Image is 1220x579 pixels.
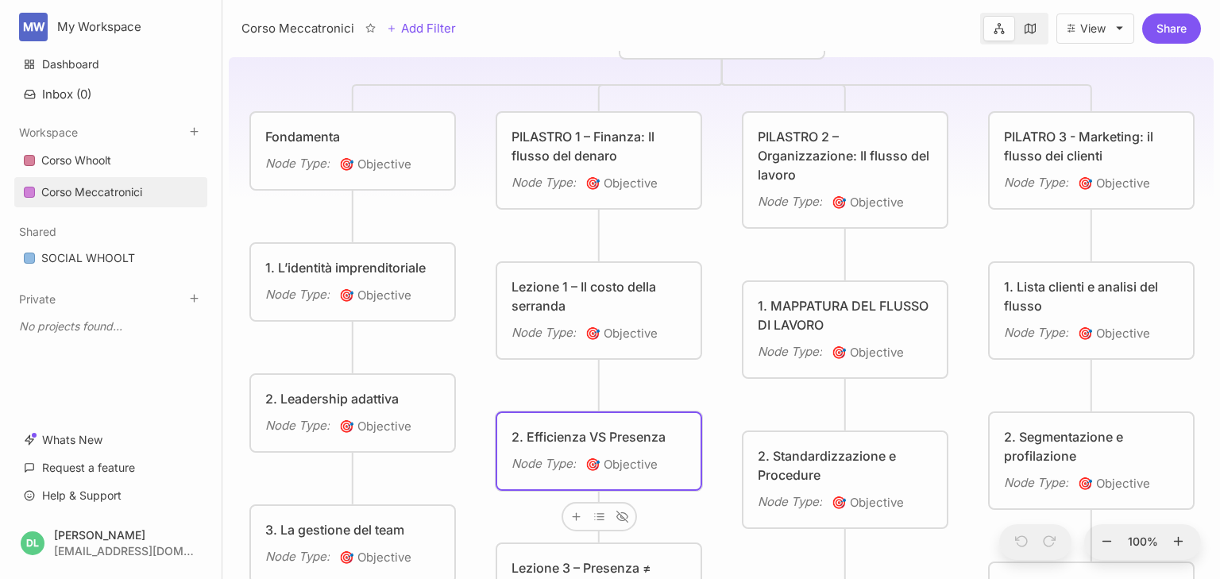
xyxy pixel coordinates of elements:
div: 2. Efficienza VS PresenzaNode Type:🎯Objective [495,411,703,492]
div: 1. MAPPATURA DEL FLUSSO DI LAVORONode Type:🎯Objective [741,280,949,380]
i: 🎯 [339,156,357,172]
button: Workspace [19,125,78,139]
div: Fondamenta [265,127,440,146]
div: 2. Segmentazione e profilazione [1004,427,1179,465]
div: Workspace [14,141,207,214]
div: Shared [14,238,207,280]
span: Objective [1078,174,1150,193]
div: Private [14,307,207,345]
a: Corso Meccatronici [14,177,207,207]
div: Node Type : [512,454,576,473]
span: Objective [339,417,411,436]
div: Node Type : [1004,473,1068,492]
div: Corso Whoolt [14,145,207,176]
i: 🎯 [339,419,357,434]
div: Node Type : [758,492,822,511]
div: Node Type : [265,547,330,566]
div: Node Type : [1004,323,1068,342]
div: Node Type : [512,173,576,192]
div: SOCIAL WHOOLT [14,243,207,274]
span: Objective [339,286,411,305]
button: Private [19,292,56,306]
div: [EMAIL_ADDRESS][DOMAIN_NAME] [54,545,194,557]
span: Objective [1078,324,1150,343]
button: MWMy Workspace [19,13,203,41]
i: 🎯 [832,195,850,210]
div: Lezione 1 – Il costo della serranda [512,277,686,315]
div: 3. La gestione del team [265,520,440,539]
i: 🎯 [1078,476,1096,491]
div: 2. Leadership adattivaNode Type:🎯Objective [249,372,457,454]
i: 🎯 [585,176,604,191]
div: MW [19,13,48,41]
a: Request a feature [14,453,207,483]
i: 🎯 [832,495,850,510]
span: Objective [585,174,658,193]
div: Corso Meccatronici [241,19,354,38]
div: Node Type : [265,416,330,435]
i: 🎯 [339,288,357,303]
div: Corso Whoolt [41,151,111,170]
button: Inbox (0) [14,80,207,108]
span: Objective [832,193,904,212]
div: No projects found... [14,312,207,341]
div: Node Type : [512,323,576,342]
button: View [1056,14,1134,44]
div: 1. L’identità imprenditorialeNode Type:🎯Objective [249,241,457,322]
div: View [1080,22,1106,35]
div: 1. L’identità imprenditoriale [265,258,440,277]
div: My Workspace [57,20,177,34]
div: 2. Standardizzazione e Procedure [758,446,932,484]
div: Lezione 1 – Il costo della serrandaNode Type:🎯Objective [495,261,703,361]
div: Node Type : [265,285,330,304]
div: PILASTRO 1 – Finanza: Il flusso del denaro [512,127,686,165]
div: 1. Lista clienti e analisi del flusso [1004,277,1179,315]
div: 2. Segmentazione e profilazioneNode Type:🎯Objective [987,411,1195,511]
div: SOCIAL WHOOLT [41,249,135,268]
span: Objective [832,343,904,362]
div: PILATRO 3 - Marketing: il flusso dei clienti [1004,127,1179,165]
div: [PERSON_NAME] [54,529,194,541]
div: PILASTRO 1 – Finanza: Il flusso del denaroNode Type:🎯Objective [495,110,703,210]
i: 🎯 [585,326,604,341]
div: Node Type : [758,192,822,211]
div: Node Type : [1004,173,1068,192]
i: 🎯 [339,550,357,565]
div: PILASTRO 2 – Organizzazione: Il flusso del lavoroNode Type:🎯Objective [741,110,949,230]
button: Add Filter [387,19,456,38]
div: FondamentaNode Type:🎯Objective [249,110,457,191]
span: Objective [1078,474,1150,493]
span: Objective [832,493,904,512]
div: 2. Efficienza VS Presenza [512,427,686,446]
div: Node Type : [265,154,330,173]
a: Dashboard [14,49,207,79]
span: Objective [585,324,658,343]
div: 1. Lista clienti e analisi del flussoNode Type:🎯Objective [987,261,1195,361]
span: Add Filter [396,19,456,38]
span: Objective [585,455,658,474]
div: Corso Meccatronici [14,177,207,208]
div: 2. Leadership adattiva [265,389,440,408]
div: PILASTRO 2 – Organizzazione: Il flusso del lavoro [758,127,932,184]
a: SOCIAL WHOOLT [14,243,207,273]
span: Objective [339,548,411,567]
div: Corso Meccatronici [41,183,142,202]
i: 🎯 [585,457,604,472]
button: Shared [19,225,56,238]
div: DL [21,531,44,555]
button: Share [1142,14,1201,44]
span: Objective [339,155,411,174]
a: Corso Whoolt [14,145,207,176]
i: 🎯 [832,345,850,360]
a: Help & Support [14,481,207,511]
div: PILATRO 3 - Marketing: il flusso dei clientiNode Type:🎯Objective [987,110,1195,210]
button: DL[PERSON_NAME][EMAIL_ADDRESS][DOMAIN_NAME] [14,519,207,566]
div: Node Type : [758,342,822,361]
button: 100% [1124,524,1162,561]
a: Whats New [14,425,207,455]
i: 🎯 [1078,326,1096,341]
div: 2. Standardizzazione e ProcedureNode Type:🎯Objective [741,430,949,530]
i: 🎯 [1078,176,1096,191]
div: 1. MAPPATURA DEL FLUSSO DI LAVORO [758,296,932,334]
